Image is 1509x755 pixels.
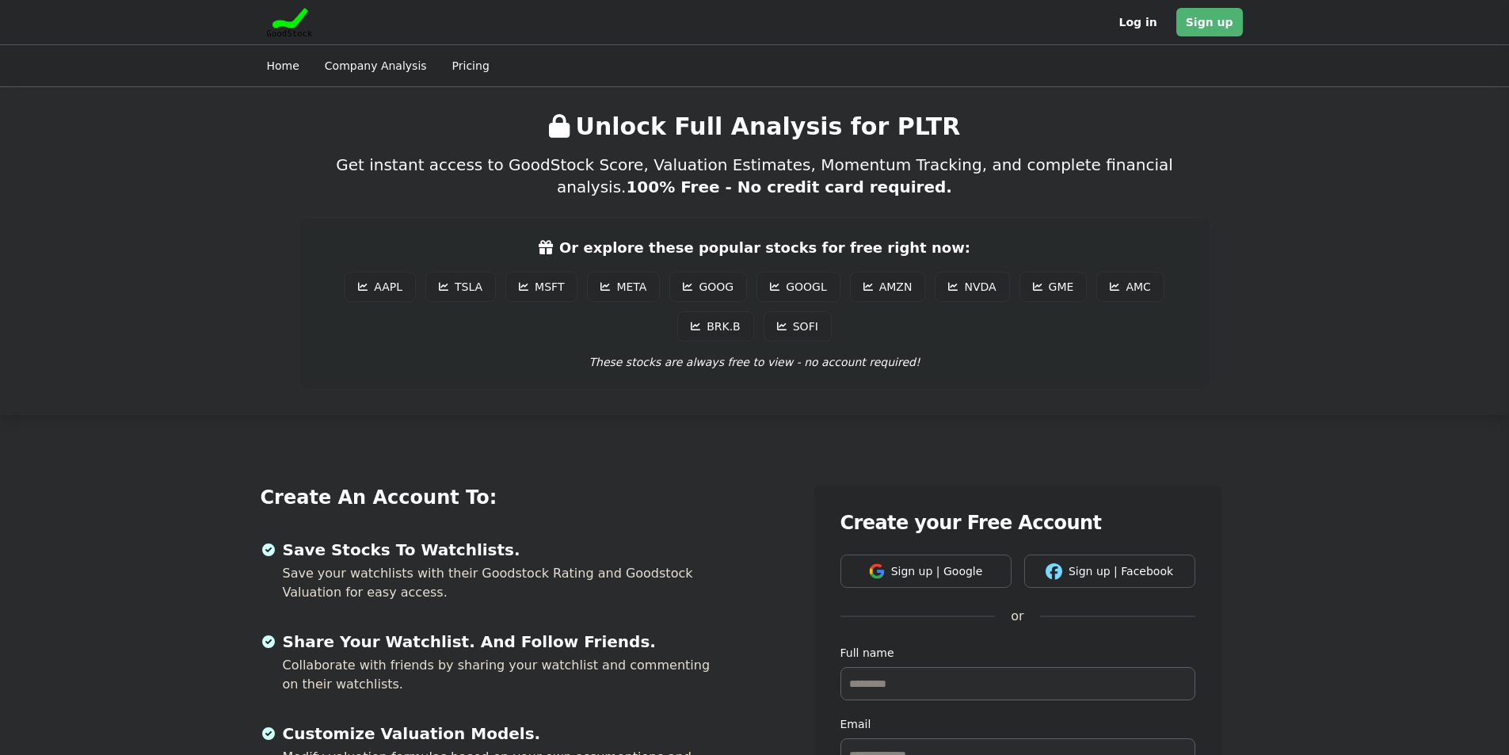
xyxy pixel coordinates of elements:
h3: Save Stocks To Watchlists. [283,542,723,558]
a: Home [267,59,299,72]
a: MSFT [505,272,577,302]
p: Save your watchlists with their Goodstock Rating and Goodstock Valuation for easy access. [283,564,723,602]
h2: Unlock Full Analysis for PLTR [299,112,1211,141]
span: 100% Free - No credit card required. [626,177,951,196]
p: Collaborate with friends by sharing your watchlist and commenting on their watchlists. [283,656,723,694]
img: Goodstock Logo [267,8,313,36]
a: GOOG [669,272,747,302]
a: SOFI [764,311,832,341]
a: AAPL [345,272,416,302]
a: AMC [1096,272,1164,302]
a: Log in [1119,13,1157,32]
h1: Create your Free Account [840,510,1195,536]
h3: Share Your Watchlist. And Follow Friends. [283,634,723,650]
button: Sign up | Facebook [1024,555,1195,588]
a: Sign up [1176,8,1243,36]
p: Get instant access to GoodStock Score, Valuation Estimates, Momentum Tracking, and complete finan... [299,154,1211,198]
a: META [587,272,660,302]
a: GME [1019,272,1088,302]
label: Email [840,716,1195,732]
div: or [995,607,1039,626]
span: Or explore these popular stocks for free right now: [559,237,970,259]
a: AMZN [850,272,926,302]
a: Pricing [452,59,490,72]
h3: Customize Valuation Models. [283,726,723,742]
a: NVDA [935,272,1009,302]
a: BRK.B [677,311,754,341]
a: Company Analysis [325,59,427,72]
label: Full name [840,645,1195,661]
a: Create An Account To: [261,485,497,510]
a: TSLA [425,272,496,302]
p: These stocks are always free to view - no account required! [318,354,1191,370]
a: GOOGL [756,272,840,302]
button: Sign up | Google [840,555,1012,588]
